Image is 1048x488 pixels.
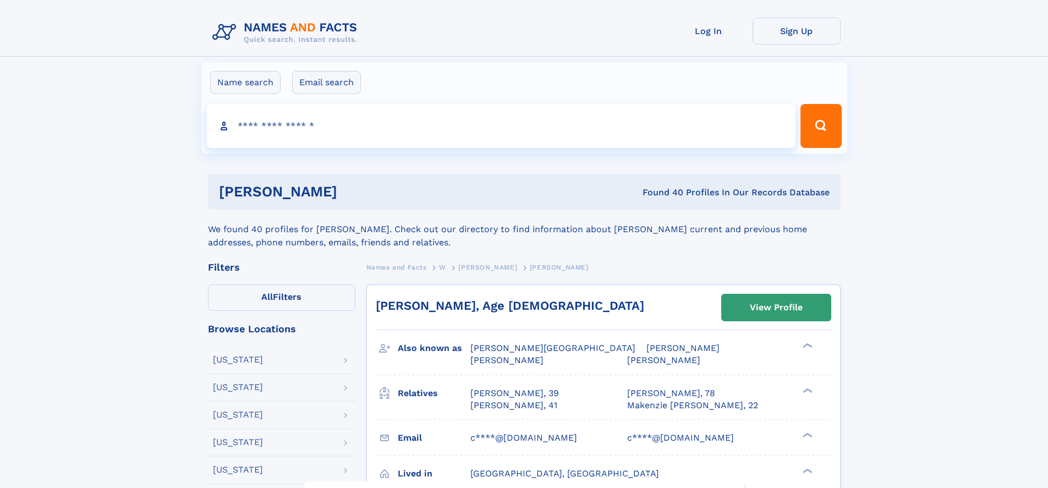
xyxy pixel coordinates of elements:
button: Search Button [800,104,841,148]
a: Names and Facts [366,260,427,274]
span: [GEOGRAPHIC_DATA], [GEOGRAPHIC_DATA] [470,468,659,479]
a: Sign Up [753,18,841,45]
div: ❯ [800,431,813,438]
div: ❯ [800,387,813,394]
span: [PERSON_NAME] [646,343,720,353]
div: Filters [208,262,355,272]
input: search input [207,104,796,148]
div: ❯ [800,467,813,474]
a: [PERSON_NAME], Age [DEMOGRAPHIC_DATA] [376,299,644,312]
h1: [PERSON_NAME] [219,185,490,199]
h3: Also known as [398,339,470,358]
a: Makenzie [PERSON_NAME], 22 [627,399,758,412]
label: Filters [208,284,355,311]
label: Name search [210,71,281,94]
h3: Relatives [398,384,470,403]
span: [PERSON_NAME] [530,264,589,271]
a: W [439,260,446,274]
div: Found 40 Profiles In Our Records Database [490,187,830,199]
div: ❯ [800,342,813,349]
div: [US_STATE] [213,410,263,419]
span: W [439,264,446,271]
div: We found 40 profiles for [PERSON_NAME]. Check out our directory to find information about [PERSON... [208,210,841,249]
a: View Profile [722,294,831,321]
a: Log In [665,18,753,45]
a: [PERSON_NAME], 41 [470,399,557,412]
span: All [261,292,273,302]
div: [US_STATE] [213,355,263,364]
span: [PERSON_NAME] [627,355,700,365]
span: [PERSON_NAME] [470,355,544,365]
h3: Lived in [398,464,470,483]
div: View Profile [750,295,803,320]
div: [US_STATE] [213,465,263,474]
img: Logo Names and Facts [208,18,366,47]
div: [US_STATE] [213,383,263,392]
h3: Email [398,429,470,447]
a: [PERSON_NAME] [458,260,517,274]
div: Browse Locations [208,324,355,334]
label: Email search [292,71,361,94]
a: [PERSON_NAME], 78 [627,387,715,399]
span: [PERSON_NAME] [458,264,517,271]
span: [PERSON_NAME][GEOGRAPHIC_DATA] [470,343,635,353]
a: [PERSON_NAME], 39 [470,387,559,399]
div: [US_STATE] [213,438,263,447]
